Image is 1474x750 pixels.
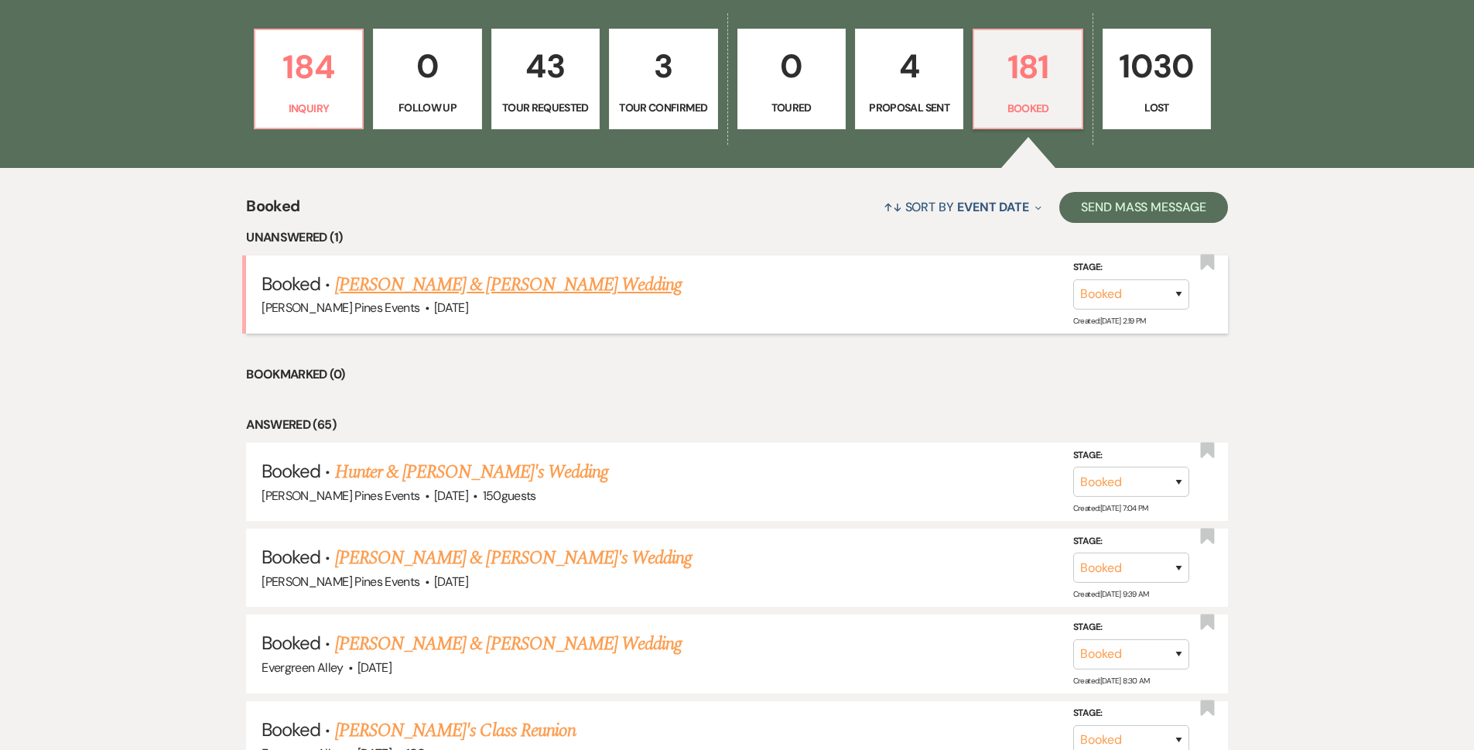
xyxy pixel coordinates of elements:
p: Lost [1113,99,1201,116]
p: Proposal Sent [865,99,953,116]
a: 43Tour Requested [491,29,600,129]
a: Hunter & [PERSON_NAME]'s Wedding [335,458,608,486]
li: Answered (65) [246,415,1228,435]
span: [PERSON_NAME] Pines Events [262,488,419,504]
span: Created: [DATE] 7:04 PM [1073,503,1148,513]
a: [PERSON_NAME] & [PERSON_NAME] Wedding [335,271,682,299]
a: [PERSON_NAME] & [PERSON_NAME]'s Wedding [335,544,693,572]
p: 43 [501,40,590,92]
li: Unanswered (1) [246,228,1228,248]
label: Stage: [1073,619,1189,636]
p: 184 [265,41,353,93]
span: [DATE] [434,574,468,590]
span: Booked [262,631,320,655]
p: 0 [383,40,471,92]
button: Send Mass Message [1059,192,1228,223]
p: 1030 [1113,40,1201,92]
span: Created: [DATE] 9:39 AM [1073,589,1149,599]
span: Booked [262,272,320,296]
span: Booked [262,459,320,483]
p: 0 [747,40,836,92]
p: 3 [619,40,707,92]
a: [PERSON_NAME] & [PERSON_NAME] Wedding [335,630,682,658]
p: 4 [865,40,953,92]
label: Stage: [1073,705,1189,722]
a: 3Tour Confirmed [609,29,717,129]
span: Booked [262,545,320,569]
span: Created: [DATE] 8:30 AM [1073,676,1150,686]
p: Booked [983,100,1072,117]
a: 0Follow Up [373,29,481,129]
a: 0Toured [737,29,846,129]
span: [DATE] [434,488,468,504]
span: [DATE] [357,659,392,676]
span: [DATE] [434,300,468,316]
a: 184Inquiry [254,29,364,129]
span: 150 guests [483,488,536,504]
label: Stage: [1073,259,1189,276]
p: Follow Up [383,99,471,116]
li: Bookmarked (0) [246,365,1228,385]
span: Evergreen Alley [262,659,343,676]
label: Stage: [1073,447,1189,464]
a: 4Proposal Sent [855,29,963,129]
label: Stage: [1073,533,1189,550]
a: [PERSON_NAME]'s Class Reunion [335,717,576,745]
span: [PERSON_NAME] Pines Events [262,574,419,590]
p: Tour Requested [501,99,590,116]
span: Event Date [957,199,1029,215]
span: Booked [246,194,299,228]
span: Created: [DATE] 2:19 PM [1073,316,1146,326]
span: [PERSON_NAME] Pines Events [262,300,419,316]
button: Sort By Event Date [877,187,1048,228]
span: Booked [262,717,320,741]
p: Toured [747,99,836,116]
p: Tour Confirmed [619,99,707,116]
span: ↑↓ [884,199,902,215]
a: 1030Lost [1103,29,1211,129]
p: Inquiry [265,100,353,117]
p: 181 [983,41,1072,93]
a: 181Booked [973,29,1082,129]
